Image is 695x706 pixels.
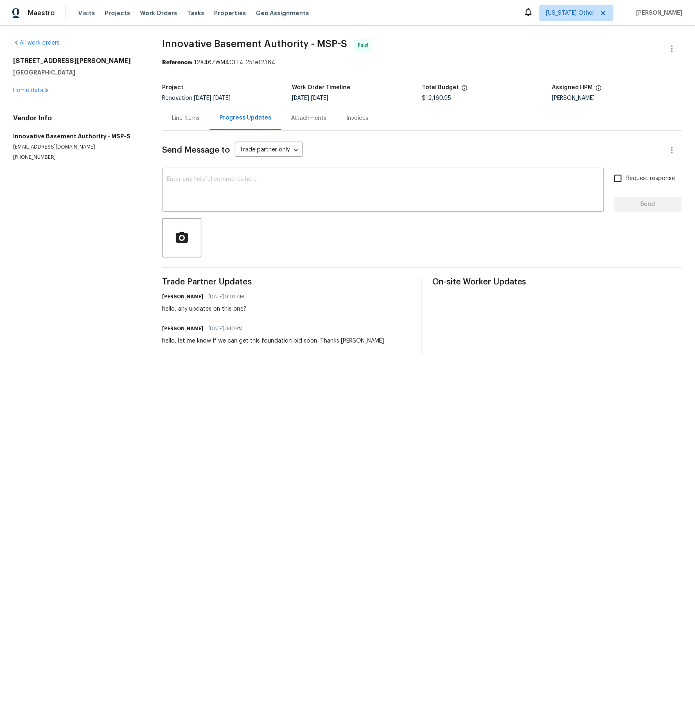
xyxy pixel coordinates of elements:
[546,9,595,17] span: [US_STATE] Other
[13,57,142,65] h2: [STREET_ADDRESS][PERSON_NAME]
[461,85,468,95] span: The total cost of line items that have been proposed by Opendoor. This sum includes line items th...
[105,9,130,17] span: Projects
[291,114,327,122] div: Attachments
[28,9,55,17] span: Maestro
[627,174,675,183] span: Request response
[162,293,203,301] h6: [PERSON_NAME]
[213,95,230,101] span: [DATE]
[162,337,384,345] div: hello, let me know if we can get this foundation bid soon. Thanks [PERSON_NAME]
[187,10,204,16] span: Tasks
[422,95,451,101] span: $12,160.95
[292,95,329,101] span: -
[346,114,368,122] div: Invoices
[633,9,683,17] span: [PERSON_NAME]
[13,114,142,122] h4: Vendor Info
[13,88,49,93] a: Home details
[358,41,371,50] span: Paid
[256,9,309,17] span: Geo Assignments
[292,85,351,90] h5: Work Order Timeline
[162,59,682,67] div: 12X46ZWM4GEF4-251ef2364
[78,9,95,17] span: Visits
[194,95,211,101] span: [DATE]
[311,95,329,101] span: [DATE]
[140,9,177,17] span: Work Orders
[13,144,142,151] p: [EMAIL_ADDRESS][DOMAIN_NAME]
[162,39,347,49] span: Innovative Basement Authority - MSP-S
[194,95,230,101] span: -
[172,114,200,122] div: Line Items
[162,95,230,101] span: Renovation
[13,154,142,161] p: [PHONE_NUMBER]
[162,146,230,154] span: Send Message to
[162,85,183,90] h5: Project
[162,325,203,333] h6: [PERSON_NAME]
[13,40,60,46] a: All work orders
[292,95,309,101] span: [DATE]
[432,278,682,286] span: On-site Worker Updates
[162,305,249,313] div: hello, any updates on this one?
[13,132,142,140] h5: Innovative Basement Authority - MSP-S
[552,85,593,90] h5: Assigned HPM
[235,144,303,157] div: Trade partner only
[162,60,192,65] b: Reference:
[13,68,142,77] h5: [GEOGRAPHIC_DATA]
[162,278,412,286] span: Trade Partner Updates
[214,9,246,17] span: Properties
[596,85,602,95] span: The hpm assigned to this work order.
[208,325,243,333] span: [DATE] 3:10 PM
[219,114,271,122] div: Progress Updates
[208,293,244,301] span: [DATE] 8:01 AM
[422,85,459,90] h5: Total Budget
[552,95,682,101] div: [PERSON_NAME]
